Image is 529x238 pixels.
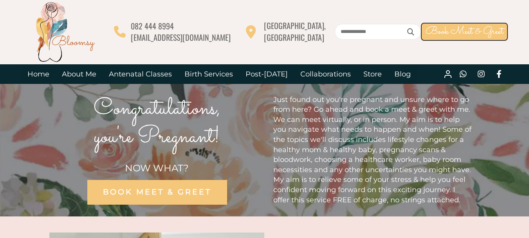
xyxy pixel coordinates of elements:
[426,24,503,39] span: Book Meet & Greet
[294,64,357,84] a: Collaborations
[94,92,220,126] span: Congratulations,
[94,120,220,154] span: you're Pregnant!
[178,64,239,84] a: Birth Services
[264,31,324,43] span: [GEOGRAPHIC_DATA]
[357,64,388,84] a: Store
[125,162,189,174] span: NOW WHAT?
[87,180,227,205] a: BOOK MEET & GREET
[388,64,417,84] a: Blog
[131,20,174,32] span: 082 444 8994
[239,64,294,84] a: Post-[DATE]
[103,187,211,196] span: BOOK MEET & GREET
[131,31,231,43] span: [EMAIL_ADDRESS][DOMAIN_NAME]
[264,20,326,31] span: [GEOGRAPHIC_DATA],
[34,0,96,63] img: Bloomsy
[421,23,508,41] a: Book Meet & Greet
[21,64,56,84] a: Home
[56,64,103,84] a: About Me
[103,64,178,84] a: Antenatal Classes
[273,95,471,204] span: Just found out you're pregnant and unsure where to go from here? Go ahead and book a meet & greet...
